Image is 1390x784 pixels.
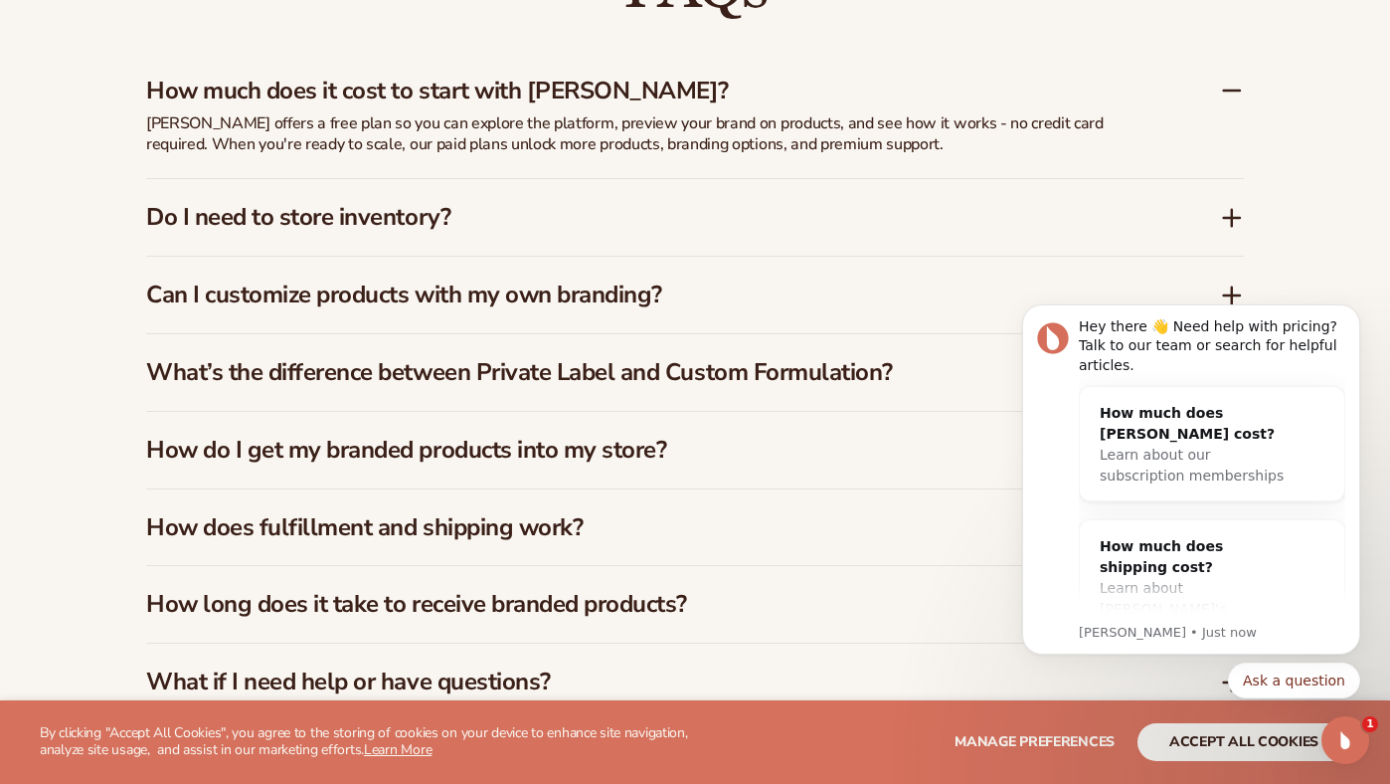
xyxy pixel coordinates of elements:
h3: What’s the difference between Private Label and Custom Formulation? [146,358,1160,387]
button: accept all cookies [1137,723,1350,761]
h3: Do I need to store inventory? [146,203,1160,232]
h3: How does fulfillment and shipping work? [146,513,1160,542]
h3: How much does it cost to start with [PERSON_NAME]? [146,77,1160,105]
span: Manage preferences [955,732,1115,751]
a: Learn More [364,740,432,759]
p: [PERSON_NAME] offers a free plan so you can explore the platform, preview your brand on products,... [146,113,1140,155]
span: 1 [1362,716,1378,732]
iframe: Intercom live chat [1321,716,1369,764]
h3: How long does it take to receive branded products? [146,590,1160,619]
button: Manage preferences [955,723,1115,761]
h3: Can I customize products with my own branding? [146,281,1160,309]
h3: How do I get my branded products into my store? [146,436,1160,465]
iframe: Intercom notifications message [992,275,1390,730]
p: By clicking "Accept All Cookies", you agree to the storing of cookies on your device to enhance s... [40,725,708,759]
h3: What if I need help or have questions? [146,668,1160,696]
